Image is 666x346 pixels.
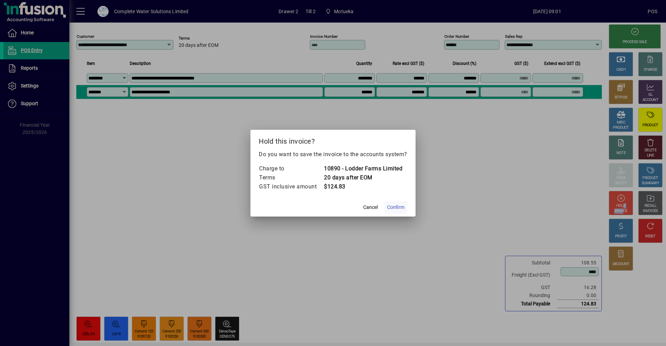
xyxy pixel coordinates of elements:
td: Terms [259,173,324,182]
td: $124.83 [324,182,402,191]
td: GST inclusive amount [259,182,324,191]
td: Charge to [259,164,324,173]
button: Cancel [359,201,382,214]
td: 10890 - Lodder Farms Limited [324,164,402,173]
span: Cancel [363,204,378,211]
td: 20 days after EOM [324,173,402,182]
p: Do you want to save the invoice to the accounts system? [259,150,407,159]
span: Confirm [387,204,404,211]
button: Confirm [384,201,407,214]
h2: Hold this invoice? [250,130,416,150]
